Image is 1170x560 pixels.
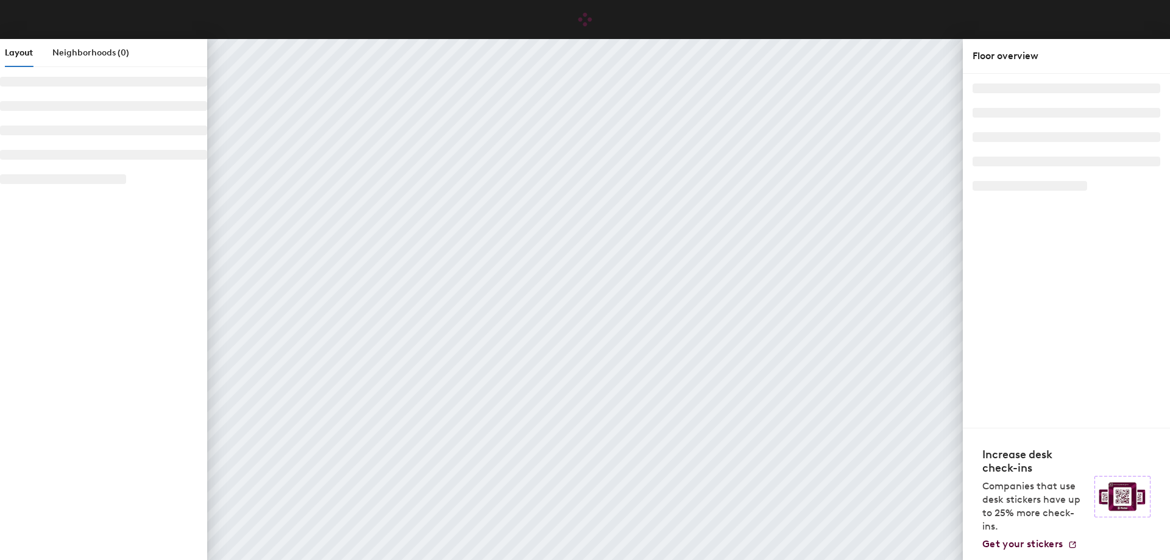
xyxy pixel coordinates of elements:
p: Companies that use desk stickers have up to 25% more check-ins. [982,480,1087,533]
a: Get your stickers [982,538,1077,550]
h4: Increase desk check-ins [982,448,1087,475]
span: Layout [5,48,33,58]
img: Sticker logo [1094,476,1150,517]
div: Floor overview [973,49,1160,63]
span: Get your stickers [982,538,1063,550]
span: Neighborhoods (0) [52,48,129,58]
